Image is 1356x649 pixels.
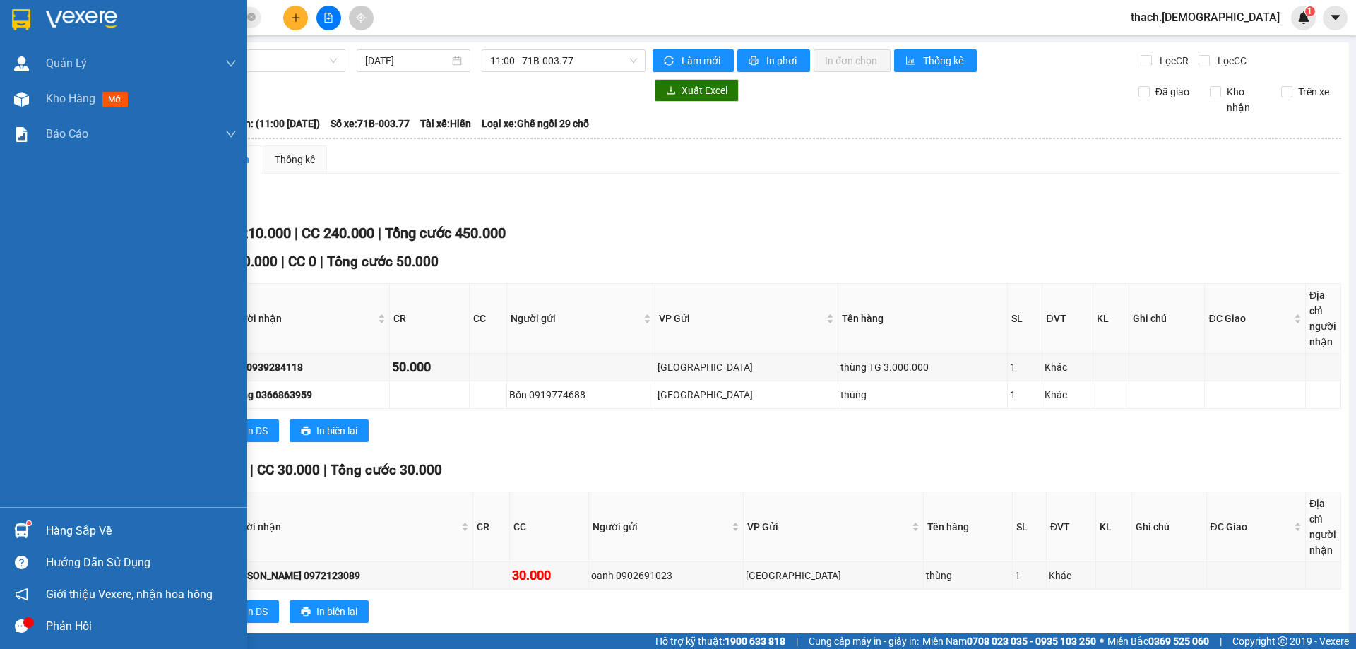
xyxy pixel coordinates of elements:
span: Tài xế: Hiến [420,116,471,131]
th: KL [1093,284,1129,354]
span: printer [749,56,761,67]
button: aim [349,6,374,30]
div: Khác [1045,387,1090,403]
span: Hỗ trợ kỹ thuật: [655,633,785,649]
span: | [250,462,254,478]
span: ⚪️ [1100,638,1104,644]
span: In DS [245,604,268,619]
span: Miền Bắc [1107,633,1209,649]
div: 1 [1010,387,1040,403]
span: down [225,58,237,69]
th: Tên hàng [924,492,1013,562]
span: notification [15,588,28,601]
th: ĐVT [1042,284,1093,354]
div: Trọng 0366863959 [227,387,386,403]
span: Đã giao [1150,84,1195,100]
td: Sài Gòn [655,354,838,381]
div: Hàng sắp về [46,520,237,542]
div: huệ 0939284118 [227,359,386,375]
input: 15/09/2025 [365,53,449,69]
span: | [323,462,327,478]
span: thach.[DEMOGRAPHIC_DATA] [1119,8,1291,26]
span: Trên xe [1292,84,1335,100]
span: Người nhận [227,519,459,535]
span: Người gửi [511,311,641,326]
div: 50.000 [392,357,467,377]
div: Địa chỉ người nhận [1309,287,1337,350]
span: down [225,129,237,140]
th: CC [510,492,588,562]
span: Người gửi [593,519,729,535]
span: 11:00 - 71B-003.77 [490,50,637,71]
span: 1 [1307,6,1312,16]
span: Lọc CC [1212,53,1249,69]
span: printer [301,607,311,618]
button: printerIn biên lai [290,419,369,442]
span: bar-chart [905,56,917,67]
th: SL [1008,284,1042,354]
img: warehouse-icon [14,92,29,107]
div: [GEOGRAPHIC_DATA] [658,387,835,403]
span: Lọc CR [1154,53,1191,69]
span: Chuyến: (11:00 [DATE]) [217,116,320,131]
img: warehouse-icon [14,56,29,71]
button: downloadXuất Excel [655,79,739,102]
span: sync [664,56,676,67]
th: KL [1096,492,1131,562]
span: Số xe: 71B-003.77 [331,116,410,131]
button: caret-down [1323,6,1348,30]
span: caret-down [1329,11,1342,24]
span: mới [102,92,128,107]
button: file-add [316,6,341,30]
div: Phản hồi [46,616,237,637]
span: | [796,633,798,649]
th: Ghi chú [1129,284,1206,354]
span: CC 240.000 [302,225,374,242]
span: VP Gửi [747,519,909,535]
div: 1 [1015,568,1044,583]
span: message [15,619,28,633]
span: Miền Nam [922,633,1096,649]
span: Cung cấp máy in - giấy in: [809,633,919,649]
span: ĐC Giao [1211,519,1291,535]
button: syncLàm mới [653,49,734,72]
span: close-circle [247,13,256,21]
span: | [320,254,323,270]
sup: 1 [27,521,31,525]
div: Khác [1049,568,1093,583]
span: VP Gửi [659,311,823,326]
strong: 0708 023 035 - 0935 103 250 [967,636,1096,647]
div: Địa chỉ người nhận [1309,496,1337,558]
span: question-circle [15,556,28,569]
button: In đơn chọn [814,49,891,72]
span: Người nhận [228,311,374,326]
div: 30.000 [512,566,585,585]
img: warehouse-icon [14,523,29,538]
button: printerIn phơi [737,49,810,72]
strong: 1900 633 818 [725,636,785,647]
th: CR [390,284,470,354]
img: solution-icon [14,127,29,142]
span: CC 30.000 [257,462,320,478]
span: Tổng cước 450.000 [385,225,506,242]
span: aim [356,13,366,23]
td: Sài Gòn [744,562,924,590]
th: SL [1013,492,1047,562]
span: | [378,225,381,242]
strong: 0369 525 060 [1148,636,1209,647]
span: | [281,254,285,270]
img: logo-vxr [12,9,30,30]
span: plus [291,13,301,23]
span: Làm mới [682,53,722,69]
span: In DS [245,423,268,439]
div: Thống kê [275,152,315,167]
span: download [666,85,676,97]
span: | [1220,633,1222,649]
button: plus [283,6,308,30]
span: | [295,225,298,242]
sup: 1 [1305,6,1315,16]
th: Tên hàng [838,284,1009,354]
div: oanh 0902691023 [591,568,741,583]
th: ĐVT [1047,492,1096,562]
span: copyright [1278,636,1287,646]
